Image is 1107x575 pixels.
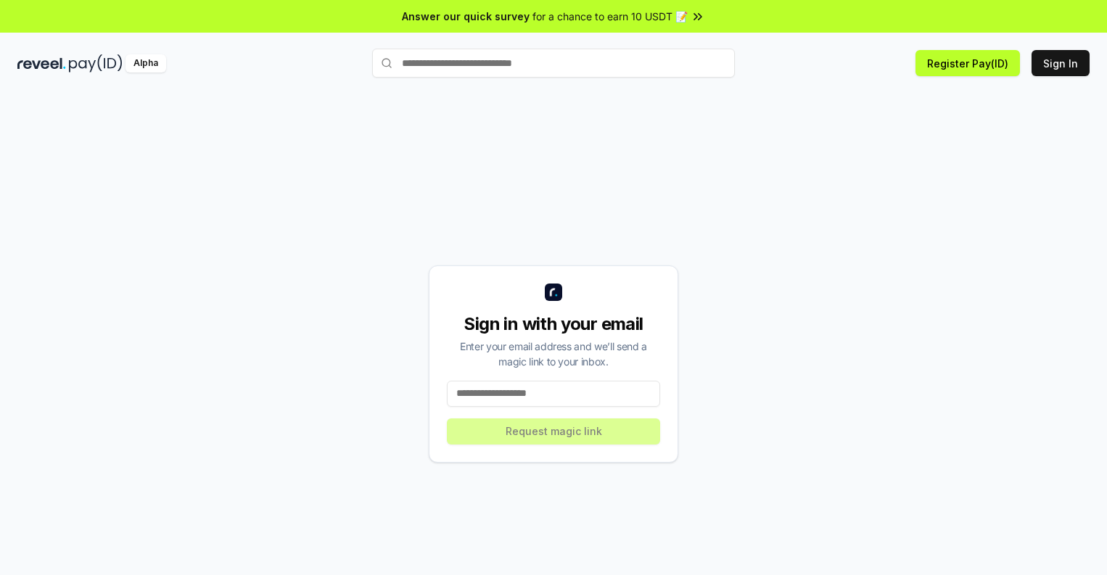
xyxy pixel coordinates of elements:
div: Alpha [125,54,166,73]
div: Sign in with your email [447,313,660,336]
button: Register Pay(ID) [915,50,1020,76]
span: Answer our quick survey [402,9,530,24]
img: reveel_dark [17,54,66,73]
img: logo_small [545,284,562,301]
button: Sign In [1032,50,1090,76]
img: pay_id [69,54,123,73]
div: Enter your email address and we’ll send a magic link to your inbox. [447,339,660,369]
span: for a chance to earn 10 USDT 📝 [532,9,688,24]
